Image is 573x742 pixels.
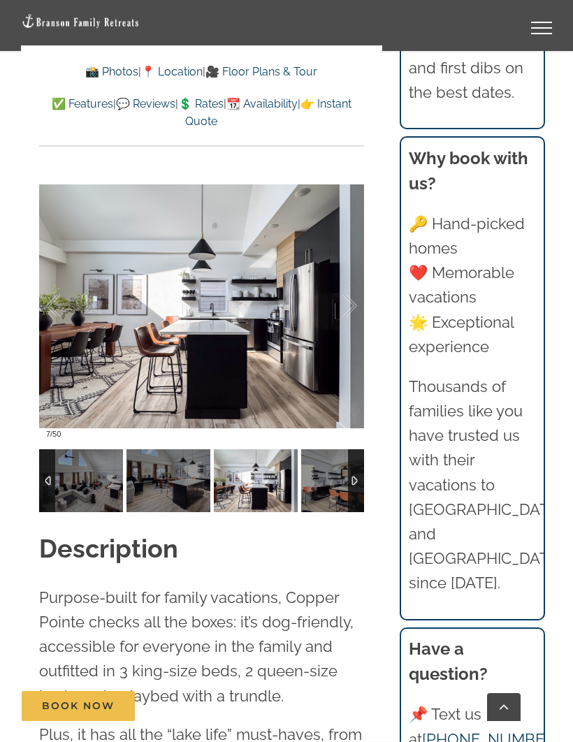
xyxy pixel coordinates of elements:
[226,97,298,110] a: 📆 Availability
[409,212,535,359] p: 🔑 Hand-picked homes ❤️ Memorable vacations 🌟 Exceptional experience
[409,639,488,684] strong: Have a question?
[39,63,364,81] p: | |
[178,97,224,110] a: 💲 Rates
[214,449,298,512] img: Copper-Pointe-at-Table-Rock-Lake-1008-2-scaled.jpg-nggid042797-ngg0dyn-120x90-00f0w010c011r110f11...
[409,374,535,596] p: Thousands of families like you have trusted us with their vacations to [GEOGRAPHIC_DATA] and [GEO...
[39,585,364,708] p: Purpose-built for family vacations, Copper Pointe checks all the boxes: it’s dog-friendly, access...
[52,97,113,110] a: ✅ Features
[126,449,210,512] img: Copper-Pointe-at-Table-Rock-Lake-1007-2-scaled.jpg-nggid042796-ngg0dyn-120x90-00f0w010c011r110f11...
[185,97,351,129] a: 👉 Instant Quote
[42,700,115,712] span: Book Now
[85,65,138,78] a: 📸 Photos
[39,534,178,563] strong: Description
[205,65,317,78] a: 🎥 Floor Plans & Tour
[514,22,570,34] a: Toggle Menu
[21,13,140,29] img: Branson Family Retreats Logo
[39,449,123,512] img: Copper-Pointe-at-Table-Rock-Lake-1050-scaled.jpg-nggid042833-ngg0dyn-120x90-00f0w010c011r110f110r...
[22,691,135,721] a: Book Now
[409,146,535,196] h3: Why book with us?
[116,97,175,110] a: 💬 Reviews
[141,65,203,78] a: 📍 Location
[39,95,364,131] p: | | | |
[301,449,385,512] img: Copper-Pointe-at-Table-Rock-Lake-1009-2-scaled.jpg-nggid042798-ngg0dyn-120x90-00f0w010c011r110f11...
